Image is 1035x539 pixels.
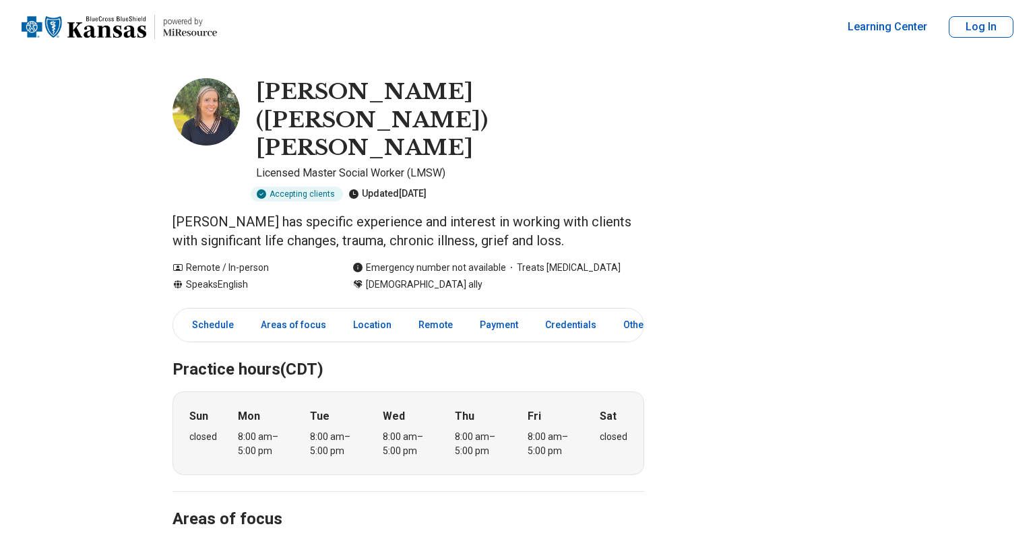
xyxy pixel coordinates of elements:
[172,212,644,250] p: [PERSON_NAME] has specific experience and interest in working with clients with significant life ...
[251,187,343,201] div: Accepting clients
[528,430,579,458] div: 8:00 am – 5:00 pm
[528,408,541,424] strong: Fri
[238,408,260,424] strong: Mon
[256,78,644,162] h1: [PERSON_NAME] ([PERSON_NAME]) [PERSON_NAME]
[600,430,627,444] div: closed
[366,278,482,292] span: [DEMOGRAPHIC_DATA] ally
[352,261,506,275] div: Emergency number not available
[22,5,217,49] a: Home page
[383,430,435,458] div: 8:00 am – 5:00 pm
[949,16,1013,38] button: Log In
[238,430,290,458] div: 8:00 am – 5:00 pm
[310,430,362,458] div: 8:00 am – 5:00 pm
[172,261,325,275] div: Remote / In-person
[176,311,242,339] a: Schedule
[455,408,474,424] strong: Thu
[189,430,217,444] div: closed
[455,430,507,458] div: 8:00 am – 5:00 pm
[256,165,644,181] p: Licensed Master Social Worker (LMSW)
[410,311,461,339] a: Remote
[172,476,644,531] h2: Areas of focus
[189,408,208,424] strong: Sun
[348,187,427,201] div: Updated [DATE]
[600,408,617,424] strong: Sat
[848,19,927,35] a: Learning Center
[163,16,217,27] p: powered by
[253,311,334,339] a: Areas of focus
[506,261,621,275] span: Treats [MEDICAL_DATA]
[537,311,604,339] a: Credentials
[383,408,405,424] strong: Wed
[345,311,400,339] a: Location
[172,78,240,146] img: Marilee Charay, Licensed Master Social Worker (LMSW)
[172,278,325,292] div: Speaks English
[310,408,330,424] strong: Tue
[615,311,664,339] a: Other
[172,391,644,475] div: When does the program meet?
[472,311,526,339] a: Payment
[172,326,644,381] h2: Practice hours (CDT)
